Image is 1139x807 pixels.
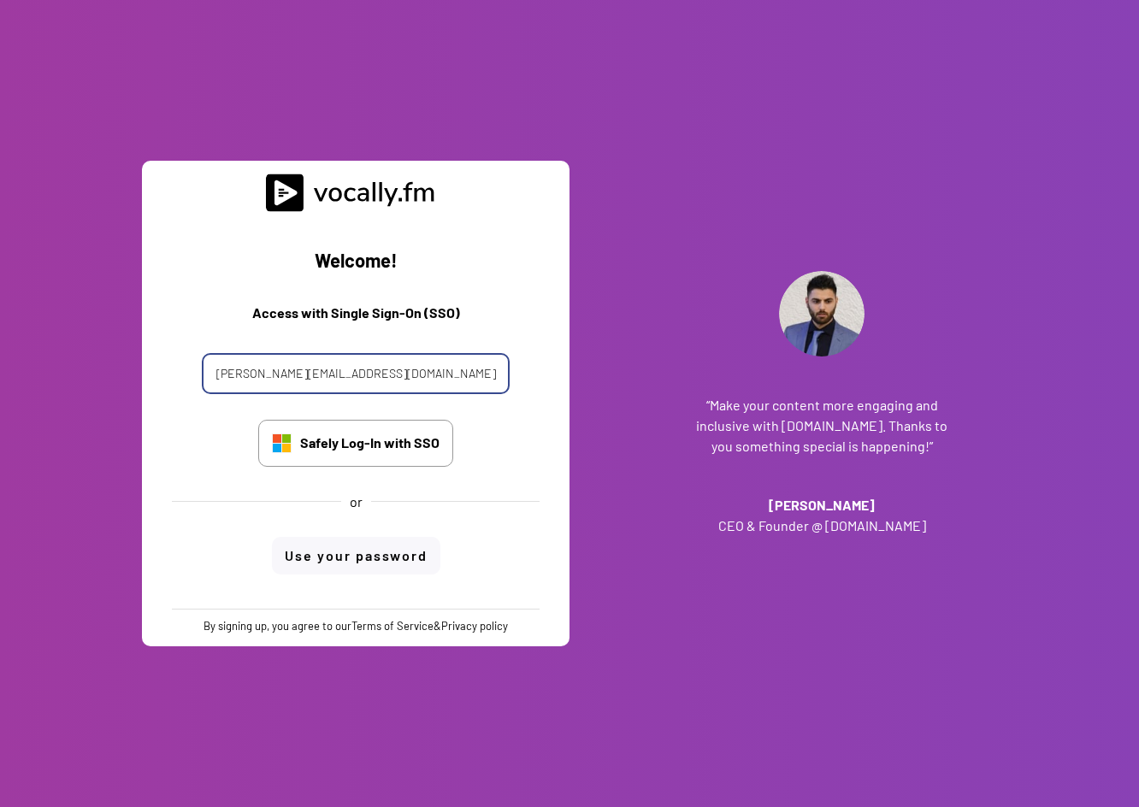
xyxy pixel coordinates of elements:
[779,271,865,356] img: Addante_Profile.png
[266,174,446,212] img: vocally%20logo.svg
[693,495,950,515] h3: [PERSON_NAME]
[204,618,508,633] div: By signing up, you agree to our &
[350,492,363,511] div: or
[693,515,950,536] h3: CEO & Founder @ [DOMAIN_NAME]
[351,619,434,633] a: Terms of Service
[155,246,557,277] h2: Welcome!
[693,395,950,457] h3: “Make your content more engaging and inclusive with [DOMAIN_NAME]. Thanks to you something specia...
[272,433,292,453] img: Microsoft_logo.svg
[300,433,440,452] div: Safely Log-In with SSO
[441,619,508,633] a: Privacy policy
[272,537,440,574] button: Use your password
[202,353,510,394] input: Your email
[155,303,557,333] h3: Access with Single Sign-On (SSO)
